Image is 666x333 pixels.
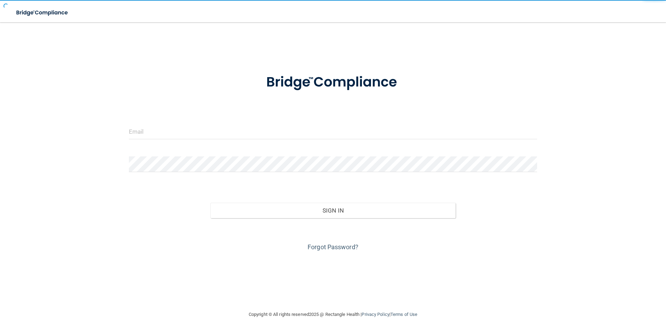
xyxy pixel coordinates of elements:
a: Privacy Policy [362,312,389,317]
a: Forgot Password? [308,243,358,251]
input: Email [129,124,537,139]
div: Copyright © All rights reserved 2025 @ Rectangle Health | | [206,303,460,326]
a: Terms of Use [390,312,417,317]
button: Sign In [210,203,456,218]
img: bridge_compliance_login_screen.278c3ca4.svg [10,6,75,20]
img: bridge_compliance_login_screen.278c3ca4.svg [252,64,414,101]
